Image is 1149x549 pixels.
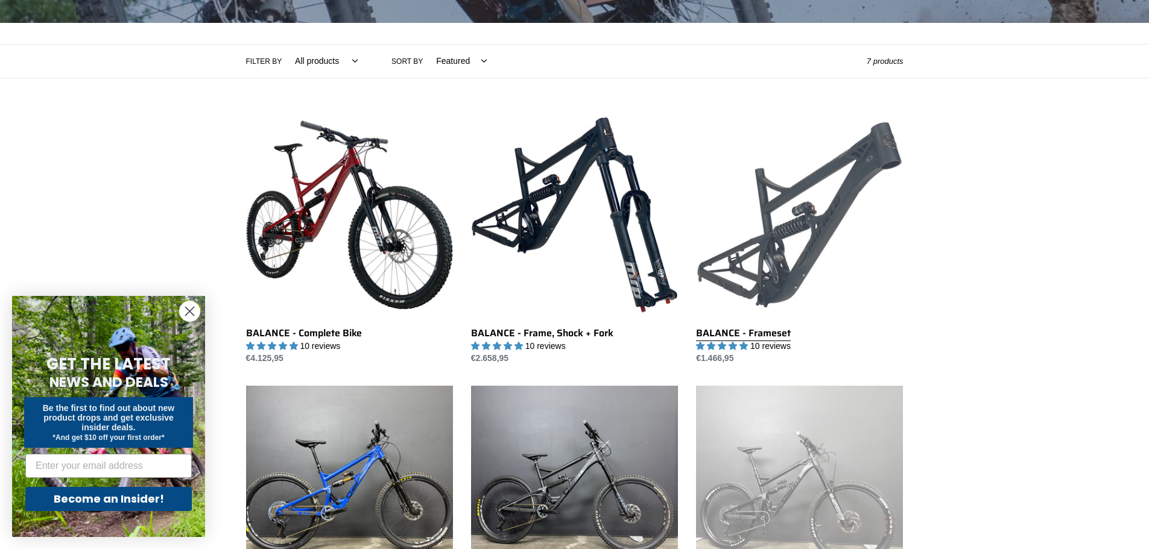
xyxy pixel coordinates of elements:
[43,403,175,432] span: Be the first to find out about new product drops and get exclusive insider deals.
[867,57,904,66] span: 7 products
[25,487,192,511] button: Become an Insider!
[246,56,282,67] label: Filter by
[179,301,200,322] button: Close dialog
[49,372,168,392] span: NEWS AND DEALS
[46,353,171,375] span: GET THE LATEST
[52,433,164,442] span: *And get $10 off your first order*
[25,454,192,478] input: Enter your email address
[391,56,423,67] label: Sort by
